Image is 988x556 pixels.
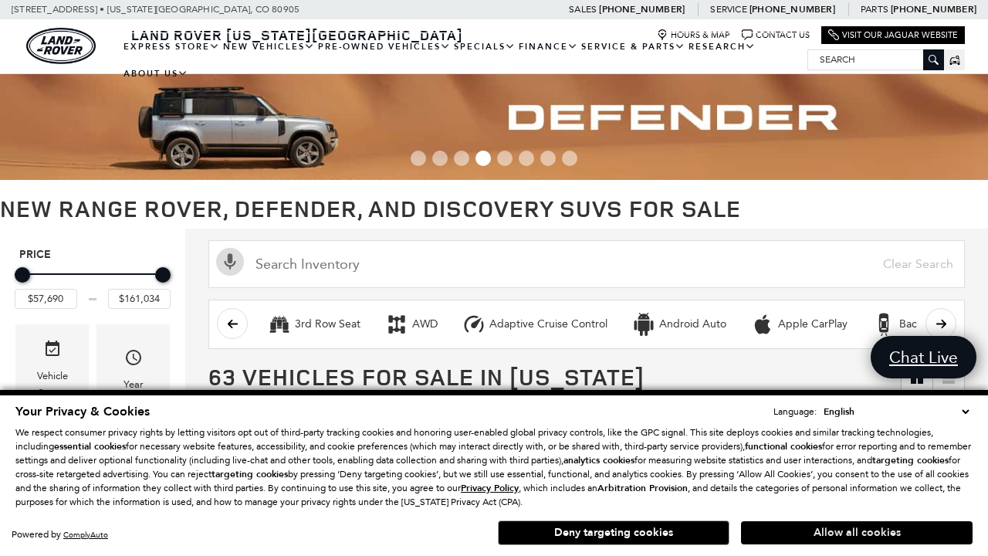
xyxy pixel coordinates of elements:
a: Hours & Map [657,29,730,41]
button: AWDAWD [377,308,446,341]
p: We respect consumer privacy rights by letting visitors opt out of third-party tracking cookies an... [15,425,973,509]
strong: analytics cookies [563,454,634,466]
span: Go to slide 4 [475,151,491,166]
a: [PHONE_NUMBER] [749,3,835,15]
span: Service [710,4,746,15]
button: Android AutoAndroid Auto [624,308,735,341]
span: Your Privacy & Cookies [15,403,150,420]
a: ComplyAuto [63,530,108,540]
strong: essential cookies [54,440,126,453]
strong: functional cookies [745,440,822,453]
input: Search Inventory [208,240,965,288]
span: Go to slide 3 [454,151,469,166]
a: Specials [452,33,517,60]
h5: Price [19,248,166,262]
u: Privacy Policy [461,482,519,494]
a: Pre-Owned Vehicles [316,33,452,60]
input: Maximum [108,289,171,309]
span: Go to slide 8 [562,151,577,166]
a: Service & Parts [580,33,687,60]
button: Allow all cookies [741,521,973,544]
div: Apple CarPlay [778,317,848,331]
span: Land Rover [US_STATE][GEOGRAPHIC_DATA] [131,25,463,44]
span: Go to slide 1 [411,151,426,166]
button: 3rd Row Seat3rd Row Seat [259,308,369,341]
span: Go to slide 5 [497,151,513,166]
img: Land Rover [26,28,96,64]
input: Minimum [15,289,77,309]
nav: Main Navigation [122,33,807,87]
span: Chat Live [881,347,966,368]
div: Powered by [12,530,108,540]
a: [STREET_ADDRESS] • [US_STATE][GEOGRAPHIC_DATA], CO 80905 [12,4,299,15]
div: Backup Camera [899,317,976,331]
a: About Us [122,60,190,87]
span: 63 Vehicles for Sale in [US_STATE][GEOGRAPHIC_DATA], [GEOGRAPHIC_DATA] [208,361,702,423]
a: Chat Live [871,336,976,378]
a: New Vehicles [222,33,316,60]
div: Vehicle Status [27,368,77,402]
a: Finance [517,33,580,60]
button: scroll left [217,308,248,339]
strong: targeting cookies [211,468,288,480]
button: Apple CarPlayApple CarPlay [743,308,856,341]
a: Land Rover [US_STATE][GEOGRAPHIC_DATA] [122,25,472,44]
div: Adaptive Cruise Control [462,313,486,336]
svg: Click to toggle on voice search [216,248,244,276]
div: Android Auto [632,313,655,336]
button: Adaptive Cruise ControlAdaptive Cruise Control [454,308,616,341]
div: Minimum Price [15,267,30,283]
div: Android Auto [659,317,726,331]
div: YearYear [96,324,170,413]
div: Price [15,262,171,309]
a: Visit Our Jaguar Website [828,29,958,41]
a: land-rover [26,28,96,64]
div: Apple CarPlay [751,313,774,336]
a: Research [687,33,757,60]
a: Privacy Policy [461,483,519,493]
span: Vehicle [43,336,62,368]
div: 3rd Row Seat [268,313,291,336]
span: Go to slide 7 [540,151,556,166]
button: scroll right [925,308,956,339]
div: Adaptive Cruise Control [489,317,607,331]
button: Backup CameraBackup Camera [864,308,985,341]
button: Deny targeting cookies [498,520,729,545]
div: Maximum Price [155,267,171,283]
a: Contact Us [742,29,810,41]
span: Sales [569,4,597,15]
div: AWD [385,313,408,336]
a: EXPRESS STORE [122,33,222,60]
div: Backup Camera [872,313,895,336]
a: [PHONE_NUMBER] [599,3,685,15]
span: Go to slide 6 [519,151,534,166]
strong: Arbitration Provision [597,482,688,494]
strong: targeting cookies [872,454,949,466]
span: Year [124,344,143,376]
div: AWD [412,317,438,331]
select: Language Select [820,404,973,419]
span: Parts [861,4,888,15]
span: Go to slide 2 [432,151,448,166]
div: 3rd Row Seat [295,317,360,331]
div: Language: [773,407,817,416]
a: [PHONE_NUMBER] [891,3,976,15]
input: Search [808,50,943,69]
div: VehicleVehicle Status [15,324,89,413]
div: Year [123,376,144,393]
